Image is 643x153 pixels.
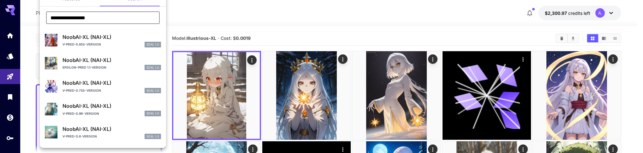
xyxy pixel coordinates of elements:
div: NoobAI-XL (NAI-XL)V-Pred-0.9R-VersionSDXL 1.0 [45,100,161,119]
div: NoobAI-XL (NAI-XL)V-Pred-0.6-VersionSDXL 1.0 [45,123,161,142]
p: SDXL 1.0 [146,134,159,139]
p: SDXL 1.0 [146,89,159,93]
p: V-Pred-0.9R-Version [63,111,99,116]
div: NoobAI-XL (NAI-XL)Epsilon-pred 1.1-VersionSDXL 1.0 [45,54,161,73]
div: NoobAI-XL (NAI-XL)V-Pred-0.75S-VersionSDXL 1.0 [45,76,161,96]
p: Epsilon-pred 1.1-Version [63,65,106,70]
p: SDXL 1.0 [146,65,159,70]
div: 聊天小组件 [611,123,643,153]
p: NoobAI-XL (NAI-XL) [63,56,161,64]
p: NoobAI-XL (NAI-XL) [63,33,161,41]
p: SDXL 1.0 [146,42,159,47]
p: NoobAI-XL (NAI-XL) [63,79,161,87]
p: NoobAI-XL (NAI-XL) [63,102,161,110]
div: NoobAI-XL (NAI-XL)V-Pred-0.65S-VersionSDXL 1.0 [45,31,161,50]
p: NoobAI-XL (NAI-XL) [63,125,161,133]
iframe: Chat Widget [611,123,643,153]
p: V-Pred-0.65S-Version [63,42,101,47]
p: V-Pred-0.6-Version [63,134,97,139]
p: V-Pred-0.75S-Version [63,88,101,93]
p: SDXL 1.0 [146,111,159,116]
